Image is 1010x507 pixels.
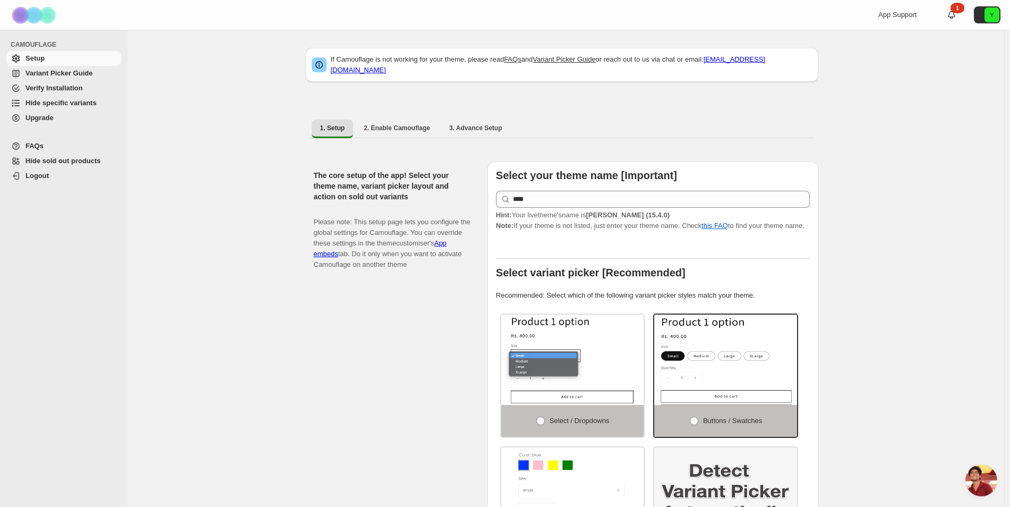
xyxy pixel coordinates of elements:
div: Open chat [965,464,997,496]
span: App Support [878,11,917,19]
p: If Camouflage is not working for your theme, please read and or reach out to us via chat or email: [331,54,812,75]
span: 3. Advance Setup [449,124,502,132]
span: Setup [25,54,45,62]
a: Upgrade [6,111,121,125]
p: Recommended: Select which of the following variant picker styles match your theme. [496,290,810,301]
a: FAQs [6,139,121,154]
span: Buttons / Swatches [703,417,762,425]
img: Buttons / Swatches [654,315,797,405]
a: 1 [946,10,957,20]
a: Variant Picker Guide [6,66,121,81]
span: 2. Enable Camouflage [364,124,430,132]
span: Avatar with initials Y [985,7,999,22]
text: Y [990,12,994,18]
a: Hide sold out products [6,154,121,168]
strong: [PERSON_NAME] (15.4.0) [586,211,670,219]
div: 1 [951,3,964,13]
span: Verify Installation [25,84,83,92]
span: 1. Setup [320,124,345,132]
a: Variant Picker Guide [533,55,595,63]
p: If your theme is not listed, just enter your theme name. Check to find your theme name. [496,210,810,231]
button: Avatar with initials Y [974,6,1000,23]
span: Hide sold out products [25,157,101,165]
img: Camouflage [8,1,62,30]
a: FAQs [504,55,521,63]
span: Your live theme's name is [496,211,670,219]
b: Select variant picker [Recommended] [496,267,686,278]
a: Hide specific variants [6,96,121,111]
h2: The core setup of the app! Select your theme name, variant picker layout and action on sold out v... [314,170,470,202]
img: Select / Dropdowns [501,315,644,405]
a: Verify Installation [6,81,121,96]
strong: Note: [496,222,513,230]
a: Logout [6,168,121,183]
span: Variant Picker Guide [25,69,92,77]
span: Select / Dropdowns [550,417,610,425]
span: Logout [25,172,49,180]
span: CAMOUFLAGE [11,40,122,49]
span: Upgrade [25,114,54,122]
p: Please note: This setup page lets you configure the global settings for Camouflage. You can overr... [314,206,470,270]
span: Hide specific variants [25,99,97,107]
a: this FAQ [701,222,728,230]
a: Setup [6,51,121,66]
strong: Hint: [496,211,512,219]
span: FAQs [25,142,44,150]
b: Select your theme name [Important] [496,170,677,181]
